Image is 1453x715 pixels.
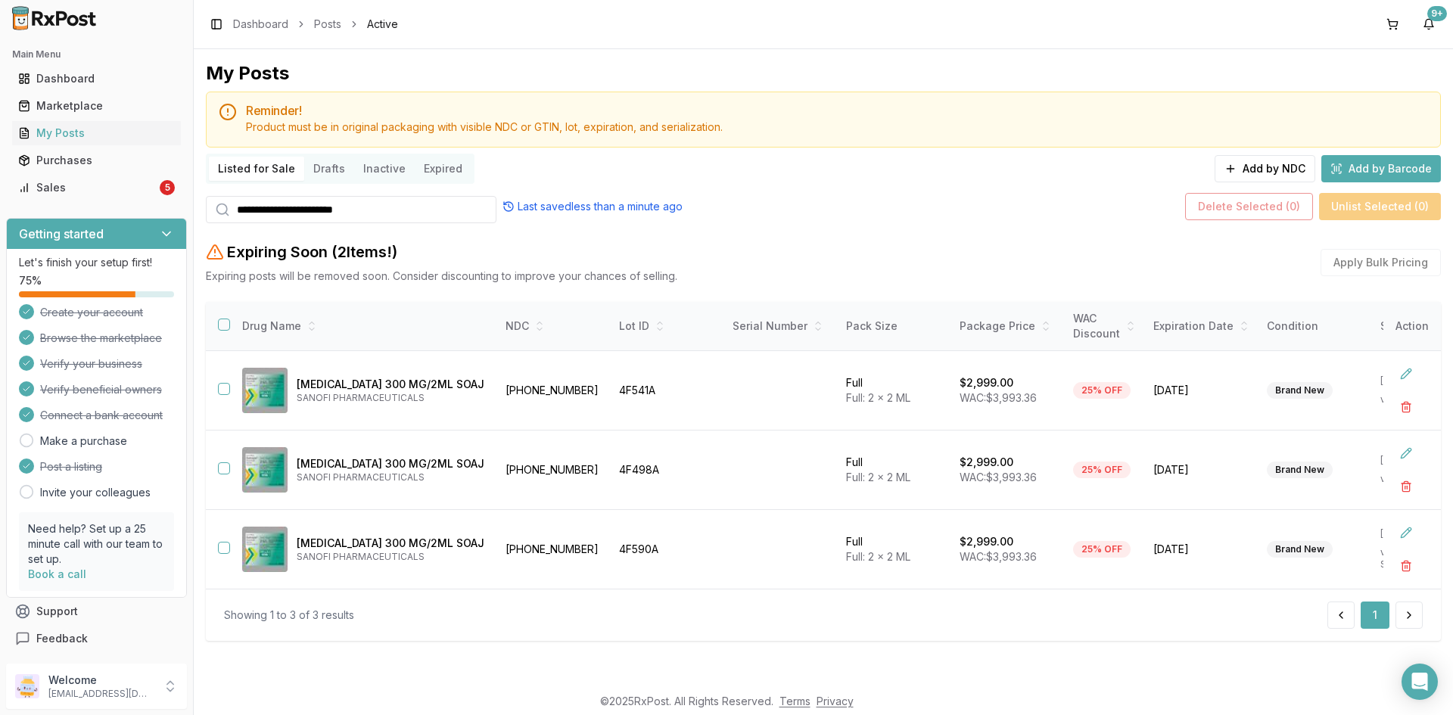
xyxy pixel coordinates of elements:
img: Dupixent 300 MG/2ML SOAJ [242,368,288,413]
h2: Expiring Soon ( 2 Item s !) [227,241,397,263]
div: 25% OFF [1073,382,1131,399]
span: Active [367,17,398,32]
div: Expiration Date [1153,319,1249,334]
span: Browse the marketplace [40,331,162,346]
p: Expiring posts will be removed soon. Consider discounting to improve your chances of selling. [206,269,677,284]
a: Dashboard [233,17,288,32]
p: [DATE] [1380,528,1438,540]
p: via Migrated [1380,393,1438,406]
div: Source [1380,319,1438,334]
p: SANOFI PHARMACEUTICALS [297,471,484,483]
span: Full: 2 x 2 ML [846,391,910,404]
div: 25% OFF [1073,462,1131,478]
a: Dashboard [12,65,181,92]
div: Brand New [1267,382,1333,399]
span: Feedback [36,631,88,646]
p: [EMAIL_ADDRESS][DOMAIN_NAME] [48,688,154,700]
a: Invite your colleagues [40,485,151,500]
div: Package Price [960,319,1055,334]
span: Verify your business [40,356,142,371]
h2: Main Menu [12,48,181,61]
button: Delete [1392,393,1420,421]
div: Serial Number [733,319,828,334]
td: Full [837,510,951,589]
td: 4F541A [610,351,723,431]
button: My Posts [6,121,187,145]
button: Delete [1392,473,1420,500]
span: Create your account [40,305,143,320]
h5: Reminder! [246,104,1428,117]
button: Dashboard [6,67,187,91]
button: Delete [1392,552,1420,580]
button: Support [6,598,187,625]
th: Pack Size [837,302,951,351]
div: My Posts [18,126,175,141]
p: [DATE] [1380,375,1438,387]
span: [DATE] [1153,542,1249,557]
span: WAC: $3,993.36 [960,471,1037,483]
p: $2,999.00 [960,375,1013,390]
span: 75 % [19,273,42,288]
button: Marketplace [6,94,187,118]
img: RxPost Logo [6,6,103,30]
th: Condition [1258,302,1371,351]
img: Dupixent 300 MG/2ML SOAJ [242,447,288,493]
button: Edit [1392,519,1420,546]
div: Showing 1 to 3 of 3 results [224,608,354,623]
a: Make a purchase [40,434,127,449]
img: User avatar [15,674,39,698]
button: Feedback [6,625,187,652]
button: 9+ [1417,12,1441,36]
p: SANOFI PHARMACEUTICALS [297,392,484,404]
a: Posts [314,17,341,32]
button: Inactive [354,157,415,181]
div: NDC [506,319,601,334]
div: Marketplace [18,98,175,113]
a: Purchases [12,147,181,174]
button: Edit [1392,440,1420,467]
span: Verify beneficial owners [40,382,162,397]
th: Action [1383,302,1441,351]
div: Open Intercom Messenger [1402,664,1438,700]
div: Lot ID [619,319,714,334]
span: WAC: $3,993.36 [960,391,1037,404]
div: Dashboard [18,71,175,86]
button: Edit [1392,360,1420,387]
a: My Posts [12,120,181,147]
p: [MEDICAL_DATA] 300 MG/2ML SOAJ [297,536,484,551]
p: SANOFI PHARMACEUTICALS [297,551,484,563]
a: Terms [779,695,811,707]
p: $2,999.00 [960,534,1013,549]
h3: Getting started [19,225,104,243]
span: WAC: $3,993.36 [960,550,1037,563]
div: WAC Discount [1073,311,1135,341]
a: Sales5 [12,174,181,201]
p: via Migrated [1380,473,1438,485]
td: [PHONE_NUMBER] [496,510,610,589]
span: Post a listing [40,459,102,474]
td: [PHONE_NUMBER] [496,431,610,510]
div: Product must be in original packaging with visible NDC or GTIN, lot, expiration, and serialization. [246,120,1428,135]
button: Purchases [6,148,187,173]
td: 4F590A [610,510,723,589]
span: [DATE] [1153,383,1249,398]
p: Need help? Set up a 25 minute call with our team to set up. [28,521,165,567]
div: 5 [160,180,175,195]
div: Purchases [18,153,175,168]
div: 9+ [1427,6,1447,21]
div: Drug Name [242,319,484,334]
td: Full [837,431,951,510]
a: Privacy [817,695,854,707]
button: Add by NDC [1215,155,1315,182]
span: Full: 2 x 2 ML [846,471,910,483]
p: [MEDICAL_DATA] 300 MG/2ML SOAJ [297,456,484,471]
p: Welcome [48,673,154,688]
a: Book a call [28,567,86,580]
button: 1 [1361,602,1389,629]
button: Drafts [304,157,354,181]
p: [DATE] [1380,455,1438,467]
p: via NDC Search [1380,546,1438,570]
div: Last saved less than a minute ago [502,199,683,214]
td: 4F498A [610,431,723,510]
p: Let's finish your setup first! [19,255,174,270]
